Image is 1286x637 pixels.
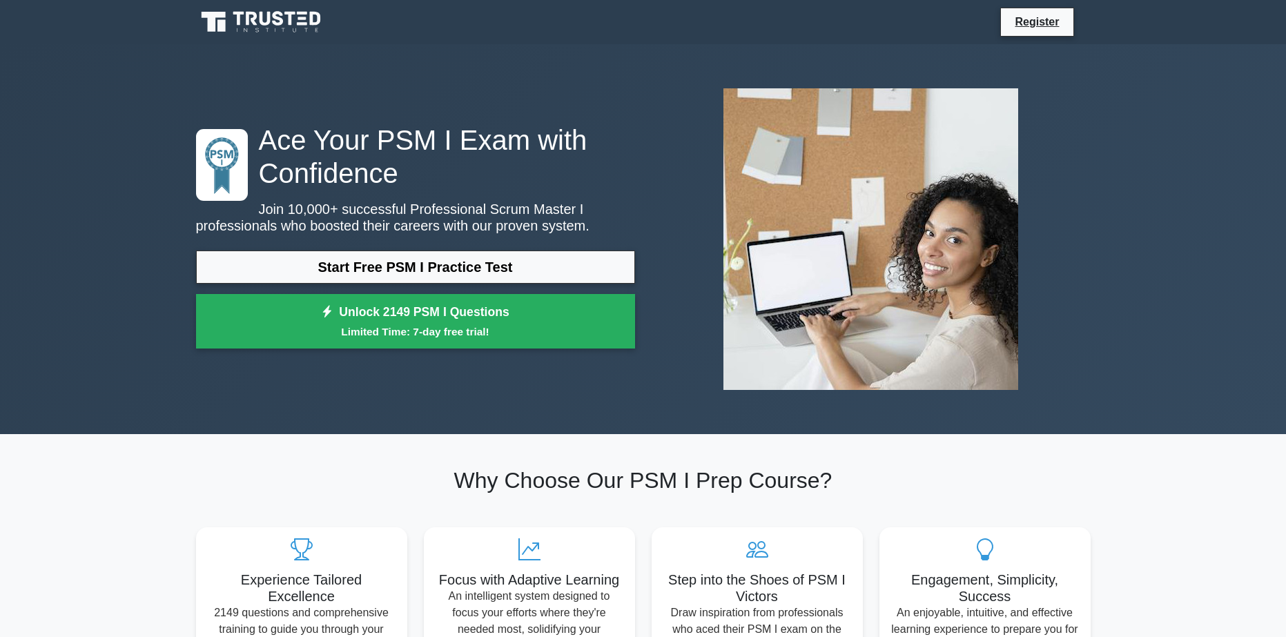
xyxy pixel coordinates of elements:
[196,201,635,234] p: Join 10,000+ successful Professional Scrum Master I professionals who boosted their careers with ...
[196,294,635,349] a: Unlock 2149 PSM I QuestionsLimited Time: 7-day free trial!
[196,124,635,190] h1: Ace Your PSM I Exam with Confidence
[207,571,396,605] h5: Experience Tailored Excellence
[663,571,852,605] h5: Step into the Shoes of PSM I Victors
[196,467,1091,493] h2: Why Choose Our PSM I Prep Course?
[890,571,1080,605] h5: Engagement, Simplicity, Success
[213,324,618,340] small: Limited Time: 7-day free trial!
[196,251,635,284] a: Start Free PSM I Practice Test
[1006,13,1067,30] a: Register
[435,571,624,588] h5: Focus with Adaptive Learning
